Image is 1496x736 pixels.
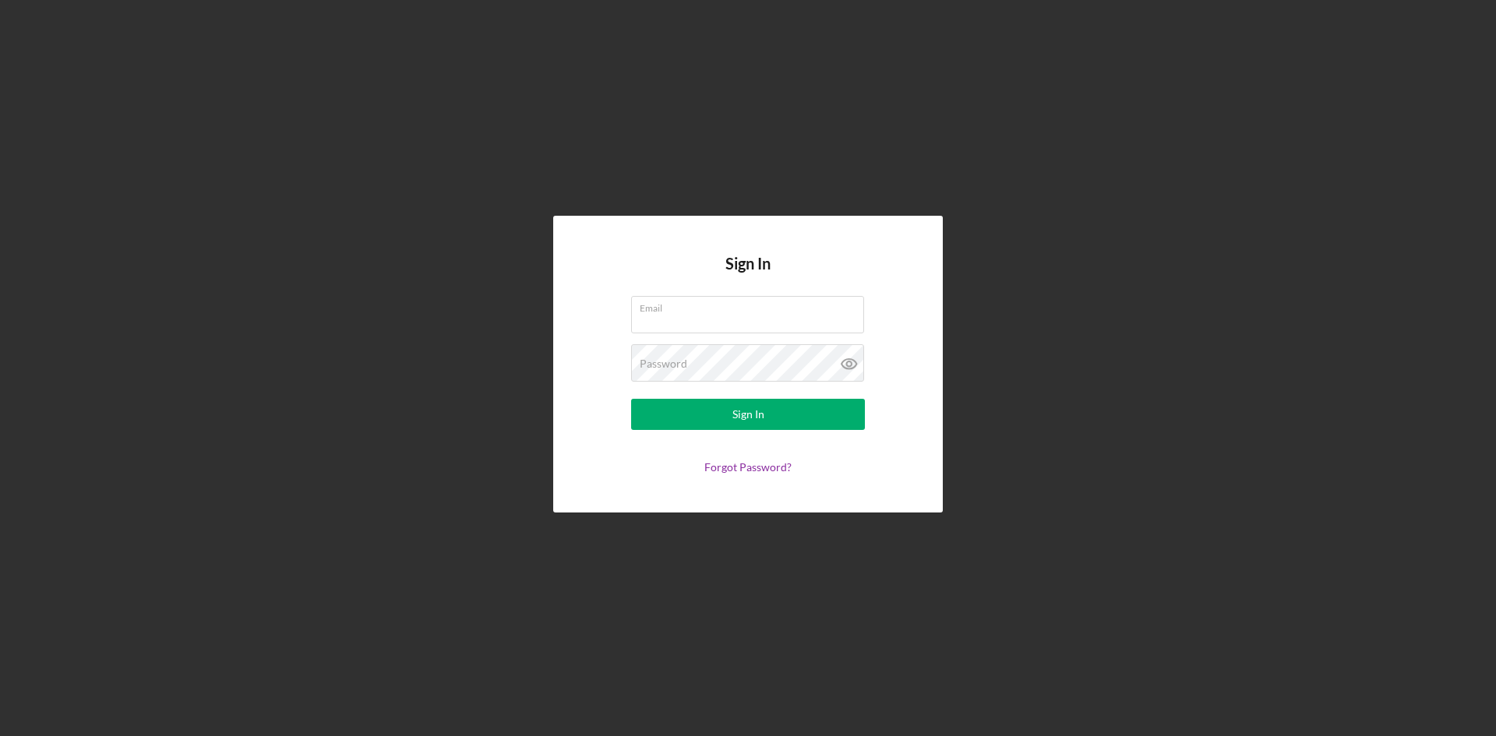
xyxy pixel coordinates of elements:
button: Sign In [631,399,865,430]
label: Password [640,357,687,370]
h4: Sign In [725,255,771,296]
div: Sign In [732,399,764,430]
label: Email [640,297,864,314]
a: Forgot Password? [704,460,792,474]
